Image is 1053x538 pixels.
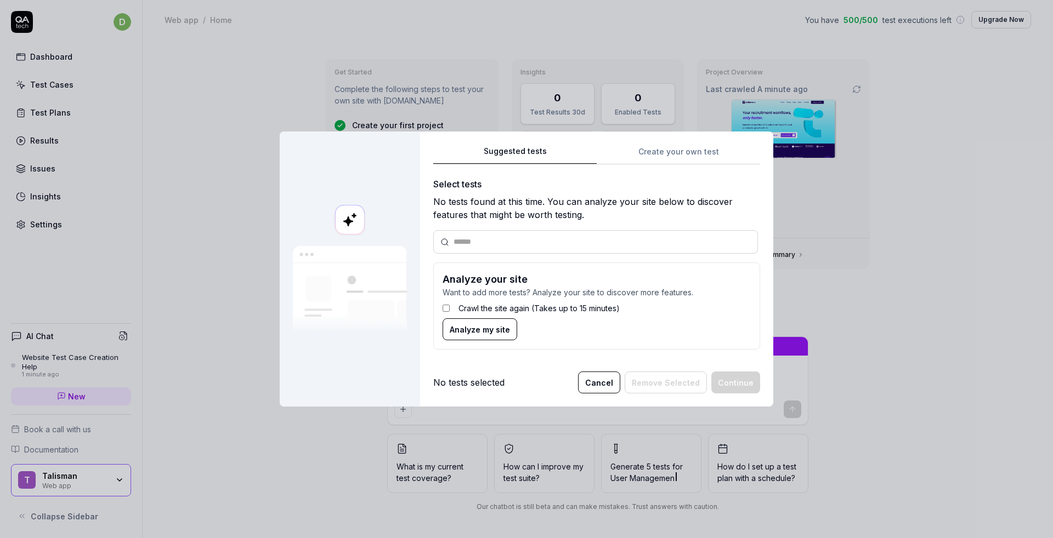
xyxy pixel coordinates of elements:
[293,246,407,333] img: Our AI scans your site and suggests things to test
[597,145,760,164] button: Create your own test
[458,302,620,314] label: Crawl the site again (Takes up to 15 minutes)
[433,145,597,164] button: Suggested tests
[443,287,751,298] p: Want to add more tests? Analyze your site to discover more features.
[450,324,510,335] span: Analyze my site
[578,371,620,393] button: Cancel
[711,371,760,393] button: Continue
[433,376,505,389] div: No tests selected
[433,195,760,221] div: No tests found at this time. You can analyze your site below to discover features that might be w...
[625,371,707,393] button: Remove Selected
[433,178,760,191] div: Select tests
[443,272,751,287] h3: Analyze your site
[443,318,517,340] button: Analyze my site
